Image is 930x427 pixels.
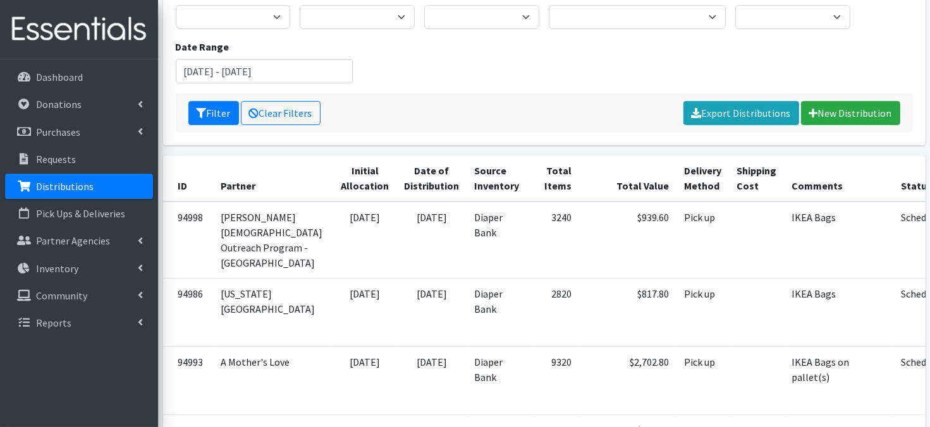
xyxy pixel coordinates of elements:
[36,316,71,329] p: Reports
[36,289,87,302] p: Community
[467,278,532,346] td: Diaper Bank
[163,201,214,279] td: 94998
[397,278,467,346] td: [DATE]
[214,155,334,201] th: Partner
[683,101,799,125] a: Export Distributions
[5,283,153,308] a: Community
[785,278,894,346] td: IKEA Bags
[532,201,580,279] td: 3240
[36,262,78,275] p: Inventory
[677,155,730,201] th: Delivery Method
[36,126,80,138] p: Purchases
[397,201,467,279] td: [DATE]
[785,201,894,279] td: IKEA Bags
[5,201,153,226] a: Pick Ups & Deliveries
[467,201,532,279] td: Diaper Bank
[467,155,532,201] th: Source Inventory
[467,346,532,414] td: Diaper Bank
[214,278,334,346] td: [US_STATE] [GEOGRAPHIC_DATA]
[397,346,467,414] td: [DATE]
[5,310,153,335] a: Reports
[5,147,153,172] a: Requests
[5,256,153,281] a: Inventory
[580,346,677,414] td: $2,702.80
[801,101,900,125] a: New Distribution
[5,174,153,199] a: Distributions
[36,98,82,111] p: Donations
[532,278,580,346] td: 2820
[5,64,153,90] a: Dashboard
[36,180,94,193] p: Distributions
[397,155,467,201] th: Date of Distribution
[5,92,153,117] a: Donations
[580,278,677,346] td: $817.80
[334,155,397,201] th: Initial Allocation
[532,155,580,201] th: Total Items
[163,346,214,414] td: 94993
[677,201,730,279] td: Pick up
[677,278,730,346] td: Pick up
[730,155,785,201] th: Shipping Cost
[36,71,83,83] p: Dashboard
[176,59,353,83] input: January 1, 2011 - December 31, 2011
[334,346,397,414] td: [DATE]
[334,201,397,279] td: [DATE]
[241,101,321,125] a: Clear Filters
[5,8,153,51] img: HumanEssentials
[36,207,125,220] p: Pick Ups & Deliveries
[677,346,730,414] td: Pick up
[214,201,334,279] td: [PERSON_NAME][DEMOGRAPHIC_DATA] Outreach Program - [GEOGRAPHIC_DATA]
[532,346,580,414] td: 9320
[5,119,153,145] a: Purchases
[188,101,239,125] button: Filter
[785,155,894,201] th: Comments
[176,39,229,54] label: Date Range
[214,346,334,414] td: A Mother's Love
[163,278,214,346] td: 94986
[36,153,76,165] p: Requests
[334,278,397,346] td: [DATE]
[580,201,677,279] td: $939.60
[785,346,894,414] td: IKEA Bags on pallet(s)
[36,234,110,247] p: Partner Agencies
[5,228,153,253] a: Partner Agencies
[163,155,214,201] th: ID
[580,155,677,201] th: Total Value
